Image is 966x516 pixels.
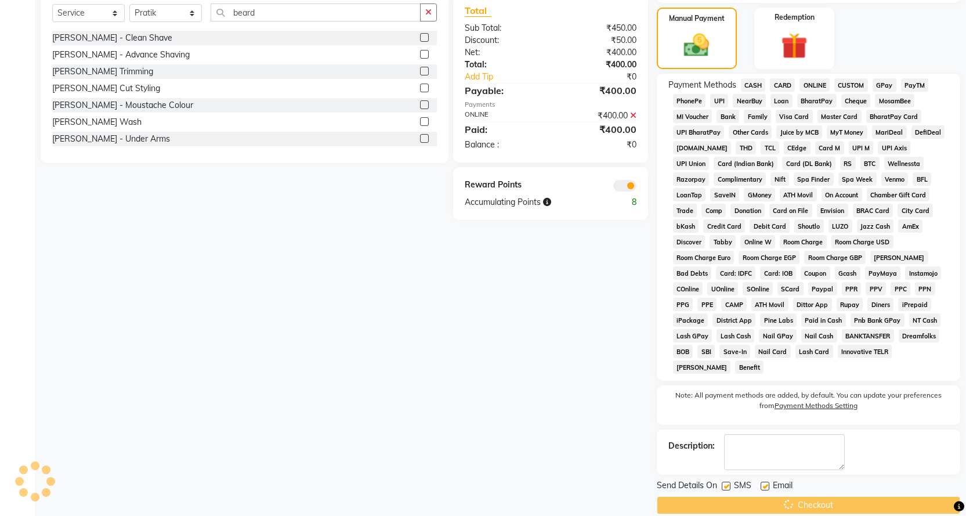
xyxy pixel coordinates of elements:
[714,157,777,170] span: Card (Indian Bank)
[598,196,645,208] div: 8
[551,122,645,136] div: ₹400.00
[835,266,860,280] span: Gcash
[875,94,914,107] span: MosamBee
[842,329,894,342] span: BANKTANSFER
[899,329,940,342] span: Dreamfolks
[721,298,747,311] span: CAMP
[784,141,811,154] span: CEdge
[744,110,771,123] span: Family
[817,110,862,123] span: Master Card
[734,479,751,494] span: SMS
[828,219,852,233] span: LUZO
[815,141,844,154] span: Card M
[456,59,551,71] div: Total:
[866,110,922,123] span: BharatPay Card
[759,329,797,342] span: Nail GPay
[673,157,710,170] span: UPI Union
[456,179,551,192] div: Reward Points
[719,345,750,358] span: Save-In
[52,49,190,61] div: [PERSON_NAME] - Advance Shaving
[52,32,172,44] div: [PERSON_NAME] - Clean Shave
[673,204,697,217] span: Trade
[770,172,789,186] span: Nift
[801,266,830,280] span: Coupon
[770,94,793,107] span: Loan
[456,46,551,59] div: Net:
[456,84,551,98] div: Payable:
[760,266,796,280] span: Card: IOB
[52,133,170,145] div: [PERSON_NAME] - Under Arms
[898,204,933,217] span: City Card
[52,66,153,78] div: [PERSON_NAME] Trimming
[853,204,893,217] span: BRAC Card
[697,298,717,311] span: PPE
[773,30,816,62] img: _gift.svg
[673,172,710,186] span: Razorpay
[870,251,928,264] span: [PERSON_NAME]
[849,141,874,154] span: UPI M
[676,31,717,60] img: _cash.svg
[769,204,812,217] span: Card on File
[52,99,193,111] div: [PERSON_NAME] - Moustache Colour
[551,34,645,46] div: ₹50.00
[456,71,566,83] a: Add Tip
[913,172,931,186] span: BFL
[898,219,922,233] span: AmEx
[741,78,766,92] span: CASH
[740,235,775,248] span: Online W
[456,110,551,122] div: ONLINE
[761,141,779,154] span: TCL
[52,82,160,95] div: [PERSON_NAME] Cut Styling
[797,94,837,107] span: BharatPay
[827,125,867,139] span: MyT Money
[714,172,766,186] span: Complimentary
[551,46,645,59] div: ₹400.00
[884,157,924,170] span: Wellnessta
[465,5,491,17] span: Total
[673,219,699,233] span: bKash
[735,360,764,374] span: Benefit
[673,94,706,107] span: PhonePe
[782,157,835,170] span: Card (DL Bank)
[770,78,795,92] span: CARD
[750,219,790,233] span: Debit Card
[673,110,712,123] span: MI Voucher
[710,235,736,248] span: Tabby
[673,345,693,358] span: BOB
[911,125,945,139] span: DefiDeal
[456,22,551,34] div: Sub Total:
[775,12,815,23] label: Redemption
[673,360,731,374] span: [PERSON_NAME]
[837,298,863,311] span: Rupay
[817,204,848,217] span: Envision
[211,3,421,21] input: Search or Scan
[744,188,775,201] span: GMoney
[860,157,880,170] span: BTC
[841,94,871,107] span: Cheque
[780,235,827,248] span: Room Charge
[456,139,551,151] div: Balance :
[551,139,645,151] div: ₹0
[775,400,858,411] label: Payment Methods Setting
[729,125,772,139] span: Other Cards
[831,235,893,248] span: Room Charge USD
[657,479,717,494] span: Send Details On
[838,345,892,358] span: Innovative TELR
[566,71,645,83] div: ₹0
[673,188,706,201] span: LoanTap
[673,141,732,154] span: [DOMAIN_NAME]
[867,298,893,311] span: Diners
[878,141,910,154] span: UPI Axis
[776,110,813,123] span: Visa Card
[840,157,856,170] span: RS
[909,313,941,327] span: NT Cash
[773,479,793,494] span: Email
[673,298,693,311] span: PPG
[808,282,837,295] span: Paypal
[873,78,896,92] span: GPay
[842,282,862,295] span: PPR
[838,172,877,186] span: Spa Week
[733,94,766,107] span: NearBuy
[701,204,726,217] span: Comp
[867,188,930,201] span: Chamber Gift Card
